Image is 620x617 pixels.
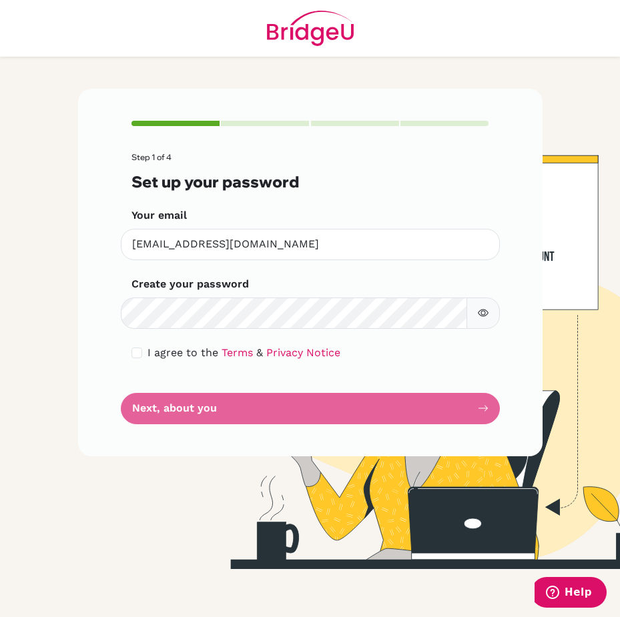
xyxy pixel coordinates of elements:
span: Step 1 of 4 [131,152,172,162]
span: I agree to the [147,346,218,359]
span: & [256,346,263,359]
h3: Set up your password [131,173,489,191]
label: Your email [131,207,187,223]
input: Insert your email* [121,229,500,260]
label: Create your password [131,276,249,292]
iframe: Opens a widget where you can find more information [535,577,607,610]
a: Terms [222,346,253,359]
a: Privacy Notice [266,346,340,359]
